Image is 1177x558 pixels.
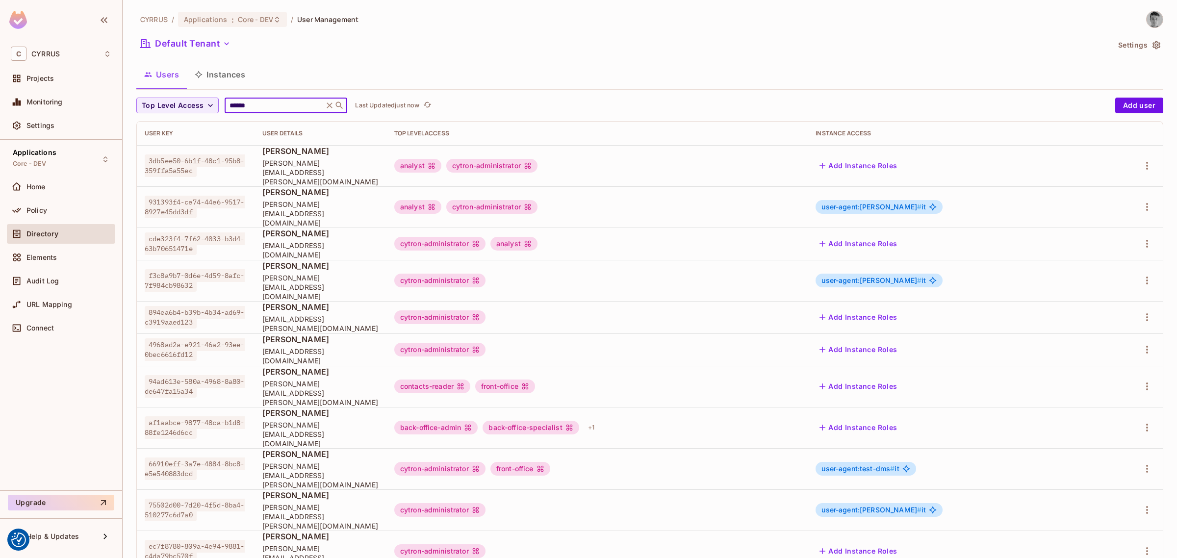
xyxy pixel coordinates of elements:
button: Add Instance Roles [816,236,901,252]
span: Core - DEV [13,160,47,168]
span: C [11,47,26,61]
span: Home [26,183,46,191]
span: user-agent:[PERSON_NAME] [821,203,921,211]
div: User Key [145,129,247,137]
button: Consent Preferences [11,533,26,547]
span: cde323f4-7f62-4033-b3d4-63b70651471e [145,232,245,255]
button: Add Instance Roles [816,158,901,174]
span: [EMAIL_ADDRESS][DOMAIN_NAME] [262,347,379,365]
span: [EMAIL_ADDRESS][DOMAIN_NAME] [262,241,379,259]
button: Upgrade [8,495,114,510]
div: cytron-administrator [394,310,486,324]
span: refresh [423,101,432,110]
img: SReyMgAAAABJRU5ErkJggg== [9,11,27,29]
span: Directory [26,230,58,238]
li: / [172,15,174,24]
span: # [917,506,921,514]
span: Elements [26,254,57,261]
button: refresh [421,100,433,111]
span: Core - DEV [238,15,273,24]
span: Click to refresh data [419,100,433,111]
span: it [821,277,926,284]
span: it [821,465,899,473]
span: [PERSON_NAME] [262,449,379,459]
div: cytron-administrator [394,544,486,558]
span: [PERSON_NAME] [262,334,379,345]
span: [PERSON_NAME][EMAIL_ADDRESS][DOMAIN_NAME] [262,200,379,228]
span: [PERSON_NAME] [262,187,379,198]
span: [EMAIL_ADDRESS][PERSON_NAME][DOMAIN_NAME] [262,314,379,333]
span: User Management [297,15,358,24]
li: / [291,15,293,24]
span: [PERSON_NAME] [262,228,379,239]
button: Top Level Access [136,98,219,113]
span: 66910eff-3a7e-4884-8bc8-e5e540883dcd [145,457,245,480]
img: Revisit consent button [11,533,26,547]
span: 75502d00-7d20-4f5d-8ba4-510277c6d7a0 [145,499,245,521]
span: # [917,276,921,284]
div: analyst [394,200,441,214]
div: front-office [475,380,535,393]
div: cytron-administrator [394,237,486,251]
span: [PERSON_NAME][EMAIL_ADDRESS][DOMAIN_NAME] [262,273,379,301]
span: Connect [26,324,54,332]
span: Projects [26,75,54,82]
button: Add Instance Roles [816,379,901,394]
span: 931393f4-ce74-44e6-9517-8927e45dd3df [145,196,245,218]
div: User Details [262,129,379,137]
div: + 1 [584,420,598,435]
div: back-office-admin [394,421,478,434]
span: [PERSON_NAME] [262,531,379,542]
button: Users [136,62,187,87]
span: [PERSON_NAME][EMAIL_ADDRESS][PERSON_NAME][DOMAIN_NAME] [262,461,379,489]
div: front-office [490,462,550,476]
span: af1aabce-9877-48ca-b1d8-88fe1246d6cc [145,416,245,439]
div: cytron-administrator [446,159,537,173]
span: it [821,203,926,211]
span: user-agent:[PERSON_NAME] [821,506,921,514]
div: cytron-administrator [394,343,486,356]
button: Default Tenant [136,36,234,51]
span: # [917,203,921,211]
span: [PERSON_NAME][EMAIL_ADDRESS][PERSON_NAME][DOMAIN_NAME] [262,503,379,531]
button: Add Instance Roles [816,309,901,325]
span: Audit Log [26,277,59,285]
p: Last Updated just now [355,101,419,109]
span: user-agent:test-dms [821,464,895,473]
div: cytron-administrator [446,200,537,214]
span: [PERSON_NAME] [262,146,379,156]
span: Policy [26,206,47,214]
span: : [231,16,234,24]
span: Workspace: CYRRUS [31,50,60,58]
div: cytron-administrator [394,274,486,287]
div: cytron-administrator [394,462,486,476]
span: it [821,506,926,514]
div: analyst [490,237,537,251]
span: URL Mapping [26,301,72,308]
div: Instance Access [816,129,1104,137]
div: back-office-specialist [483,421,579,434]
span: Applications [13,149,56,156]
div: analyst [394,159,441,173]
button: Instances [187,62,253,87]
span: 4968ad2a-e921-46a2-93ee-0bec6616fd12 [145,338,245,361]
span: [PERSON_NAME][EMAIL_ADDRESS][PERSON_NAME][DOMAIN_NAME] [262,158,379,186]
button: Add Instance Roles [816,420,901,435]
div: cytron-administrator [394,503,486,517]
span: Monitoring [26,98,63,106]
span: [PERSON_NAME] [262,407,379,418]
span: [PERSON_NAME] [262,260,379,271]
span: the active workspace [140,15,168,24]
span: f3c8a9b7-0d6e-4d59-8afc-7f984cb98632 [145,269,245,292]
button: Add user [1115,98,1163,113]
span: Settings [26,122,54,129]
button: Settings [1114,37,1163,53]
span: [PERSON_NAME] [262,490,379,501]
span: [PERSON_NAME][EMAIL_ADDRESS][DOMAIN_NAME] [262,420,379,448]
span: user-agent:[PERSON_NAME] [821,276,921,284]
span: [PERSON_NAME][EMAIL_ADDRESS][PERSON_NAME][DOMAIN_NAME] [262,379,379,407]
span: Applications [184,15,228,24]
div: contacts-reader [394,380,470,393]
span: 94ad613e-580a-4968-8a80-de647fa15a34 [145,375,245,398]
span: Help & Updates [26,533,79,540]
